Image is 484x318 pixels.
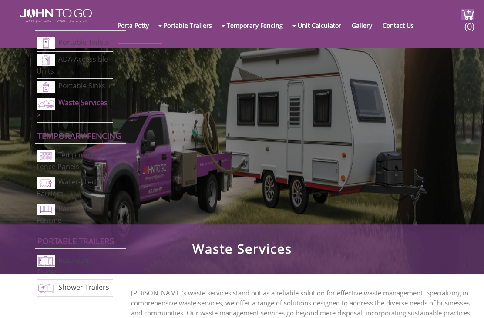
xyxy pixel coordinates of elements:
[58,37,109,47] a: Portable Toilets
[352,8,381,43] a: Gallery
[118,8,158,43] a: Porta Potty
[37,17,96,28] a: Porta Potties
[37,177,55,189] img: water-filled%20barriers-new.png
[37,54,108,76] a: ADA Accessible Units
[449,283,484,318] button: Live Chat
[461,9,474,20] img: cart a
[37,177,111,198] a: Water-filled LCD Barriers
[37,255,55,267] img: restroom-trailers-new.png
[37,98,55,110] img: waste-services-new.png
[37,37,55,49] img: portable-toilets-new.png
[37,150,55,162] img: chan-link-fencing-new.png
[37,54,55,66] img: ADA-units-new.png
[383,8,423,43] a: Contact Us
[37,97,108,120] a: Waste Services >
[37,235,114,246] a: Portable trailers
[20,9,92,23] img: JOHN to go
[227,8,292,43] a: Temporary Fencing
[37,81,55,93] img: portable-sinks-new.png
[37,204,55,215] img: barricade-fencing-icon-new.png
[37,256,91,277] a: Restroom Trailers
[164,8,221,43] a: Portable Trailers
[298,8,350,43] a: Unit Calculator
[58,81,105,90] a: Portable Sinks
[37,130,121,141] a: Temporary Fencing
[37,151,94,172] a: Temporary Fence Panels
[37,204,90,225] a: Barricade Fencing
[464,13,474,32] span: (0)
